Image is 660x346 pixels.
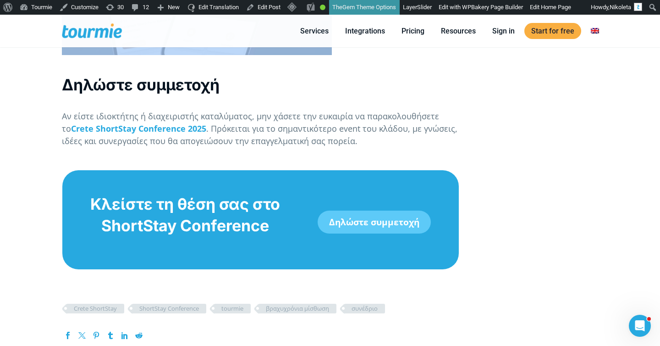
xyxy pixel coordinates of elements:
[62,110,459,147] p: Αν είστε ιδιοκτήτης ή διαχειριστής καταλύματος, μην χάσετε την ευκαιρία να παρακολουθήσετε το . Π...
[320,5,325,10] div: Good
[64,332,71,339] a: Facebook
[71,123,206,134] a: Crete ShortStay Conference 2025
[610,4,631,11] span: Nikoleta
[214,304,251,313] a: tourmie
[485,25,522,37] a: Sign in
[338,25,392,37] a: Integrations
[434,25,483,37] a: Resources
[93,332,100,339] a: Pinterest
[135,332,143,339] a: Reddit
[258,304,336,313] a: βραχυχρόνια μίσθωση
[293,25,335,37] a: Services
[66,304,124,313] a: Crete ShortStay
[132,304,206,313] a: ShortStay Conference
[344,304,385,313] a: συνέδριο
[62,74,459,95] h2: Δηλώστε συμμετοχή
[121,332,128,339] a: LinkedIn
[78,332,86,339] a: Twitter
[318,211,431,234] a: Δηλώστε συμμετοχή
[629,315,651,337] iframe: Intercom live chat
[524,23,581,39] a: Start for free
[395,25,431,37] a: Pricing
[107,332,114,339] a: Tumblr
[90,195,280,235] span: Κλείστε τη θέση σας στο ShortStay Conference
